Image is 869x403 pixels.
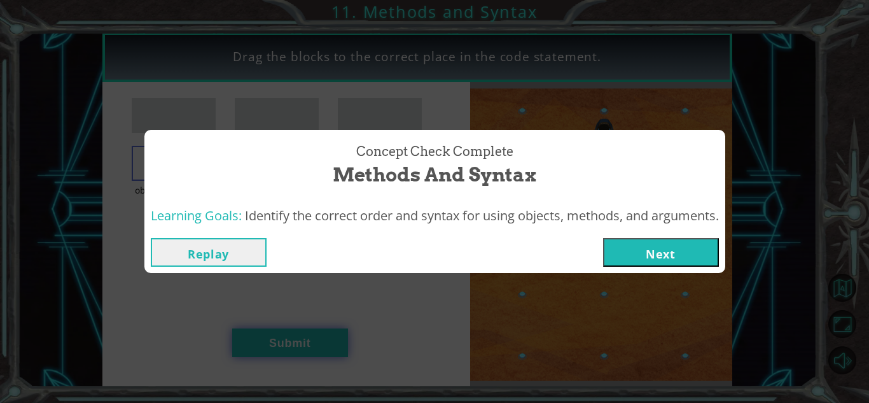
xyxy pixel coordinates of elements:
[356,143,513,161] span: Concept Check Complete
[603,238,719,267] button: Next
[151,238,267,267] button: Replay
[333,161,536,188] span: Methods and Syntax
[151,207,242,224] span: Learning Goals:
[245,207,719,224] span: Identify the correct order and syntax for using objects, methods, and arguments.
